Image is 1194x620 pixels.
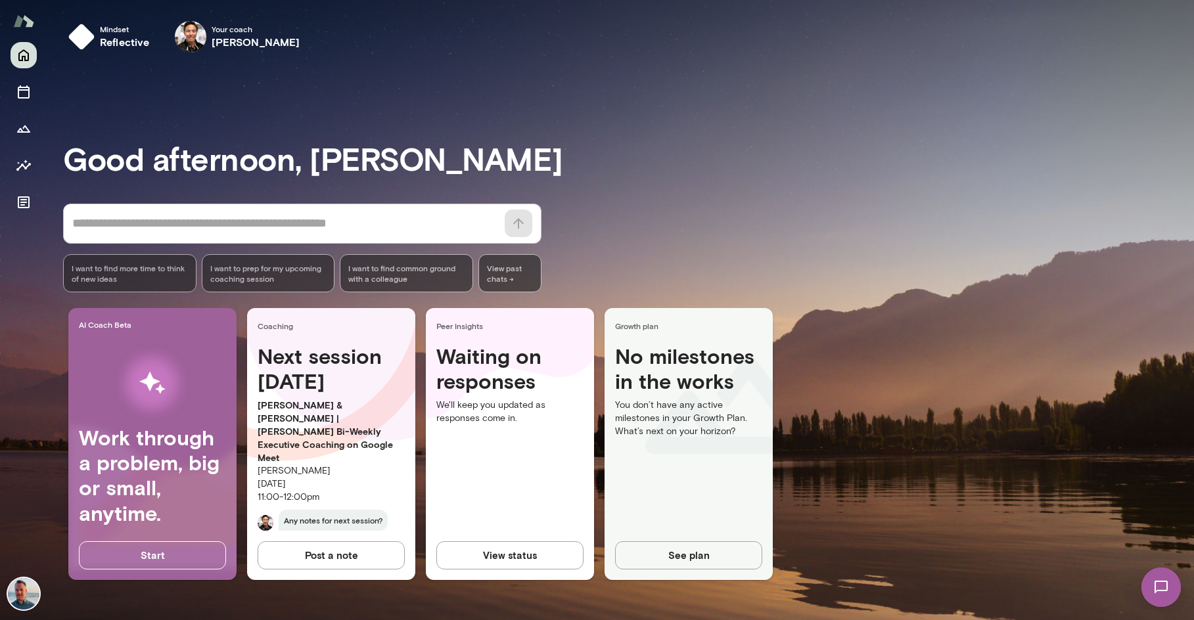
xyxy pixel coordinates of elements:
[212,24,300,34] span: Your coach
[11,116,37,142] button: Growth Plan
[79,541,226,569] button: Start
[72,263,188,284] span: I want to find more time to think of new ideas
[94,342,211,425] img: AI Workflows
[11,79,37,105] button: Sessions
[63,254,196,292] div: I want to find more time to think of new ideas
[436,343,584,394] h4: Waiting on responses
[8,578,39,609] img: Keith Frymark
[615,541,762,569] button: See plan
[13,9,34,33] img: Mento
[79,425,226,526] h4: Work through a problem, big or small, anytime.
[63,16,160,58] button: Mindsetreflective
[615,399,762,438] p: You don’t have any active milestones in your Growth Plan. What’s next on your horizon?
[210,263,327,284] span: I want to prep for my upcoming coaching session
[258,464,405,477] p: [PERSON_NAME]
[258,343,405,394] h4: Next session [DATE]
[478,254,541,292] span: View past chats ->
[436,321,589,331] span: Peer Insights
[212,34,300,50] h6: [PERSON_NAME]
[202,254,335,292] div: I want to prep for my upcoming coaching session
[348,263,465,284] span: I want to find common ground with a colleague
[63,140,1194,177] h3: Good afternoon, [PERSON_NAME]
[340,254,473,292] div: I want to find common ground with a colleague
[615,321,768,331] span: Growth plan
[436,541,584,569] button: View status
[175,21,206,53] img: Albert Villarde
[258,491,405,504] p: 11:00 - 12:00pm
[258,321,410,331] span: Coaching
[615,343,762,399] h4: No milestones in the works
[258,399,405,464] p: [PERSON_NAME] & [PERSON_NAME] | [PERSON_NAME] Bi-Weekly Executive Coaching on Google Meet
[258,515,273,531] img: Albert
[258,477,405,491] p: [DATE]
[166,16,310,58] div: Albert VillardeYour coach[PERSON_NAME]
[279,510,388,531] span: Any notes for next session?
[100,34,150,50] h6: reflective
[100,24,150,34] span: Mindset
[11,42,37,68] button: Home
[79,319,231,330] span: AI Coach Beta
[68,24,95,50] img: mindset
[11,189,37,215] button: Documents
[11,152,37,179] button: Insights
[436,399,584,425] p: We'll keep you updated as responses come in.
[258,541,405,569] button: Post a note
